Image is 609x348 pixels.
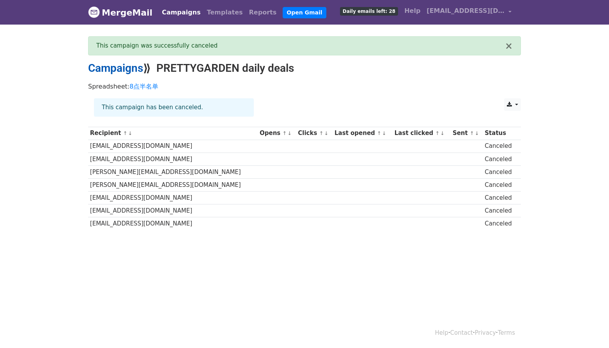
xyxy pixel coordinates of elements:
th: Last clicked [393,127,451,140]
th: Recipient [88,127,258,140]
span: [EMAIL_ADDRESS][DOMAIN_NAME] [427,6,505,16]
a: ↓ [287,130,292,136]
td: Canceled [483,178,517,191]
a: ↓ [324,130,328,136]
a: Campaigns [159,5,204,20]
a: Help [435,329,448,336]
th: Sent [451,127,483,140]
td: Canceled [483,140,517,153]
th: Opens [258,127,296,140]
td: Canceled [483,217,517,230]
a: ↓ [475,130,479,136]
a: ↓ [382,130,386,136]
div: 聊天小组件 [570,311,609,348]
td: [EMAIL_ADDRESS][DOMAIN_NAME] [88,217,258,230]
td: Canceled [483,192,517,204]
a: MergeMail [88,4,152,21]
td: Canceled [483,153,517,165]
a: ↑ [377,130,381,136]
td: Canceled [483,165,517,178]
a: ↑ [123,130,127,136]
a: ↑ [319,130,324,136]
a: ↑ [436,130,440,136]
td: [EMAIL_ADDRESS][DOMAIN_NAME] [88,153,258,165]
a: ↓ [128,130,132,136]
a: 8点半名单 [129,83,158,90]
a: ↓ [440,130,444,136]
a: Terms [498,329,515,336]
th: Last opened [333,127,393,140]
th: Clicks [296,127,333,140]
td: [PERSON_NAME][EMAIL_ADDRESS][DOMAIN_NAME] [88,165,258,178]
td: [EMAIL_ADDRESS][DOMAIN_NAME] [88,204,258,217]
a: Privacy [475,329,496,336]
a: Reports [246,5,280,20]
div: This campaign has been canceled. [94,98,254,117]
td: [PERSON_NAME][EMAIL_ADDRESS][DOMAIN_NAME] [88,178,258,191]
a: Help [401,3,423,19]
div: This campaign was successfully canceled [96,41,505,50]
a: Daily emails left: 28 [337,3,401,19]
td: Canceled [483,204,517,217]
button: × [505,41,513,51]
td: [EMAIL_ADDRESS][DOMAIN_NAME] [88,140,258,153]
a: Campaigns [88,62,143,75]
p: Spreadsheet: [88,82,521,91]
th: Status [483,127,517,140]
a: Open Gmail [283,7,326,18]
a: ↑ [470,130,474,136]
iframe: Chat Widget [570,311,609,348]
td: [EMAIL_ADDRESS][DOMAIN_NAME] [88,192,258,204]
span: Daily emails left: 28 [340,7,398,16]
a: [EMAIL_ADDRESS][DOMAIN_NAME] [423,3,515,21]
a: Contact [450,329,473,336]
a: ↑ [283,130,287,136]
img: MergeMail logo [88,6,100,18]
h2: ⟫ PRETTYGARDEN daily deals [88,62,521,75]
a: Templates [204,5,246,20]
